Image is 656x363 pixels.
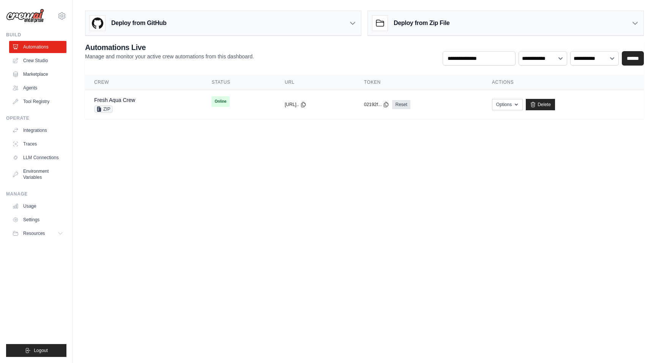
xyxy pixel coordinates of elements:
th: Status [202,75,276,90]
div: Manage [6,191,66,197]
a: LLM Connections [9,152,66,164]
p: Manage and monitor your active crew automations from this dashboard. [85,53,254,60]
a: Integrations [9,124,66,136]
a: Crew Studio [9,55,66,67]
button: Resources [9,227,66,239]
th: Actions [483,75,644,90]
span: Resources [23,230,45,236]
a: Settings [9,214,66,226]
th: Token [355,75,483,90]
button: 02192f... [364,102,389,108]
th: URL [276,75,355,90]
a: Environment Variables [9,165,66,183]
a: Agents [9,82,66,94]
h2: Automations Live [85,42,254,53]
img: GitHub Logo [90,16,105,31]
h3: Deploy from GitHub [111,19,166,28]
th: Crew [85,75,202,90]
a: Usage [9,200,66,212]
div: Operate [6,115,66,121]
div: Build [6,32,66,38]
a: Reset [392,100,410,109]
a: Tool Registry [9,95,66,108]
button: Logout [6,344,66,357]
button: Options [492,99,523,110]
a: Delete [526,99,555,110]
a: Fresh Aqua Crew [94,97,135,103]
a: Marketplace [9,68,66,80]
span: ZIP [94,105,113,113]
a: Automations [9,41,66,53]
span: Online [211,96,229,107]
a: Traces [9,138,66,150]
img: Logo [6,9,44,23]
span: Logout [34,347,48,354]
h3: Deploy from Zip File [394,19,449,28]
